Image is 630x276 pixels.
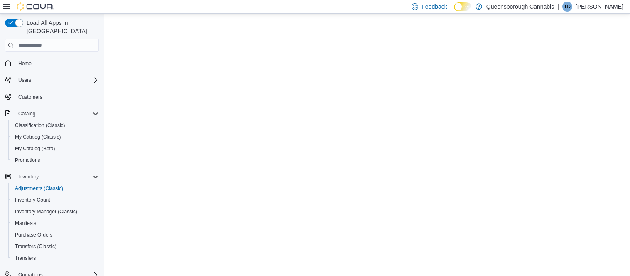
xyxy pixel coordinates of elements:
[12,144,59,154] a: My Catalog (Beta)
[12,230,99,240] span: Purchase Orders
[15,208,77,215] span: Inventory Manager (Classic)
[422,2,447,11] span: Feedback
[8,120,102,131] button: Classification (Classic)
[12,207,99,217] span: Inventory Manager (Classic)
[8,154,102,166] button: Promotions
[12,253,39,263] a: Transfers
[23,19,99,35] span: Load All Apps in [GEOGRAPHIC_DATA]
[2,74,102,86] button: Users
[15,92,99,102] span: Customers
[15,185,63,192] span: Adjustments (Classic)
[8,183,102,194] button: Adjustments (Classic)
[15,172,99,182] span: Inventory
[12,218,39,228] a: Manifests
[15,220,36,227] span: Manifests
[15,232,53,238] span: Purchase Orders
[15,145,55,152] span: My Catalog (Beta)
[454,2,471,11] input: Dark Mode
[12,183,99,193] span: Adjustments (Classic)
[12,155,99,165] span: Promotions
[12,218,99,228] span: Manifests
[564,2,571,12] span: TD
[12,120,69,130] a: Classification (Classic)
[12,207,81,217] a: Inventory Manager (Classic)
[17,2,54,11] img: Cova
[2,91,102,103] button: Customers
[15,122,65,129] span: Classification (Classic)
[18,110,35,117] span: Catalog
[12,144,99,154] span: My Catalog (Beta)
[8,229,102,241] button: Purchase Orders
[562,2,572,12] div: Tanya Doyle
[12,195,99,205] span: Inventory Count
[2,57,102,69] button: Home
[12,253,99,263] span: Transfers
[15,75,34,85] button: Users
[12,120,99,130] span: Classification (Classic)
[12,155,44,165] a: Promotions
[15,59,35,68] a: Home
[8,241,102,252] button: Transfers (Classic)
[557,2,559,12] p: |
[15,58,99,68] span: Home
[8,131,102,143] button: My Catalog (Classic)
[12,195,54,205] a: Inventory Count
[18,173,39,180] span: Inventory
[18,60,32,67] span: Home
[8,143,102,154] button: My Catalog (Beta)
[2,171,102,183] button: Inventory
[8,217,102,229] button: Manifests
[12,242,99,252] span: Transfers (Classic)
[15,255,36,261] span: Transfers
[2,108,102,120] button: Catalog
[15,109,39,119] button: Catalog
[8,206,102,217] button: Inventory Manager (Classic)
[12,242,60,252] a: Transfers (Classic)
[12,183,66,193] a: Adjustments (Classic)
[18,94,42,100] span: Customers
[8,194,102,206] button: Inventory Count
[12,132,64,142] a: My Catalog (Classic)
[12,230,56,240] a: Purchase Orders
[486,2,554,12] p: Queensborough Cannabis
[15,134,61,140] span: My Catalog (Classic)
[15,157,40,164] span: Promotions
[8,252,102,264] button: Transfers
[15,92,46,102] a: Customers
[15,75,99,85] span: Users
[18,77,31,83] span: Users
[576,2,623,12] p: [PERSON_NAME]
[15,109,99,119] span: Catalog
[15,197,50,203] span: Inventory Count
[12,132,99,142] span: My Catalog (Classic)
[15,243,56,250] span: Transfers (Classic)
[15,172,42,182] button: Inventory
